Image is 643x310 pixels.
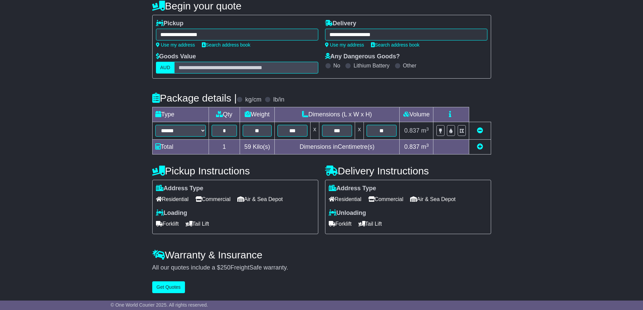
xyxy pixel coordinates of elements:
td: Dimensions (L x W x H) [274,107,400,122]
span: Air & Sea Depot [237,194,283,204]
span: Tail Lift [358,219,382,229]
span: Commercial [195,194,231,204]
td: x [355,122,364,140]
a: Search address book [202,42,250,48]
span: 0.837 [404,143,420,150]
h4: Warranty & Insurance [152,249,491,260]
label: Unloading [329,209,366,217]
label: No [333,62,340,69]
td: Qty [209,107,240,122]
label: Lithium Battery [353,62,390,69]
button: Get Quotes [152,281,185,293]
h4: Delivery Instructions [325,165,491,176]
label: AUD [156,62,175,74]
span: Forklift [329,219,352,229]
span: Residential [329,194,361,204]
label: kg/cm [245,96,261,104]
span: 250 [220,264,231,271]
a: Use my address [325,42,364,48]
span: Forklift [156,219,179,229]
a: Remove this item [477,127,483,134]
label: Other [403,62,417,69]
a: Use my address [156,42,195,48]
h4: Pickup Instructions [152,165,318,176]
a: Search address book [371,42,420,48]
span: m [421,143,429,150]
td: Total [152,140,209,154]
span: © One World Courier 2025. All rights reserved. [111,302,208,308]
span: Commercial [368,194,403,204]
td: Dimensions in Centimetre(s) [274,140,400,154]
h4: Package details | [152,92,237,104]
div: All our quotes include a $ FreightSafe warranty. [152,264,491,272]
label: Delivery [325,20,356,27]
span: Air & Sea Depot [410,194,456,204]
h4: Begin your quote [152,0,491,11]
sup: 3 [426,126,429,132]
label: Loading [156,209,187,217]
label: Pickup [156,20,184,27]
label: Goods Value [156,53,196,60]
td: Type [152,107,209,122]
span: m [421,127,429,134]
span: Tail Lift [186,219,209,229]
a: Add new item [477,143,483,150]
span: 0.837 [404,127,420,134]
label: Any Dangerous Goods? [325,53,400,60]
td: Volume [400,107,433,122]
td: Weight [240,107,275,122]
label: Address Type [329,185,376,192]
span: 59 [244,143,251,150]
label: lb/in [273,96,284,104]
td: x [310,122,319,140]
sup: 3 [426,143,429,148]
label: Address Type [156,185,204,192]
span: Residential [156,194,189,204]
td: Kilo(s) [240,140,275,154]
td: 1 [209,140,240,154]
